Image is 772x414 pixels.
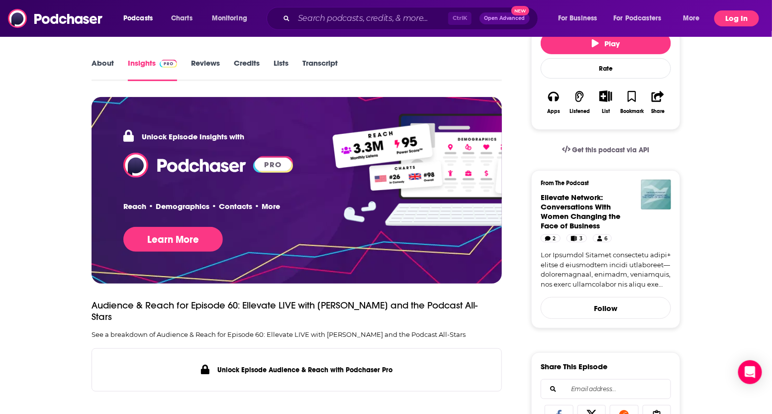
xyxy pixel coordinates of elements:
[541,362,607,371] h3: Share This Episode
[234,58,260,81] a: Credits
[567,234,587,242] a: 3
[294,10,448,26] input: Search podcasts, credits, & more...
[567,84,592,120] button: Listened
[614,11,662,25] span: For Podcasters
[595,91,616,102] button: Show More Button
[484,16,525,21] span: Open Advanced
[541,234,561,242] a: 2
[738,360,762,384] div: Open Intercom Messenger
[8,9,103,28] img: Podchaser - Follow, Share and Rate Podcasts
[92,58,114,81] a: About
[302,58,338,81] a: Transcript
[604,234,607,244] span: 6
[573,146,650,154] span: Get this podcast via API
[123,202,280,211] p: Reach • Demographics • Contacts • More
[541,180,663,187] h3: From The Podcast
[165,10,198,26] a: Charts
[607,10,676,26] button: open menu
[714,10,759,26] button: Log In
[602,108,610,114] div: List
[641,180,671,209] img: Ellevate Network: Conversations With Women Changing the Face of Business
[116,10,166,26] button: open menu
[541,58,671,79] div: Rate
[123,227,223,252] button: Learn More
[123,153,247,178] img: Podchaser - Follow, Share and Rate Podcasts
[274,58,289,81] a: Lists
[676,10,712,26] button: open menu
[255,158,292,171] span: PRO
[448,12,472,25] span: Ctrl K
[92,300,478,322] h3: Audience & Reach for Episode 60: Ellevate LIVE with [PERSON_NAME] and the Podcast All-Stars
[276,7,548,30] div: Search podcasts, credits, & more...
[511,6,529,15] span: New
[549,380,663,399] input: Email address...
[123,153,291,178] a: Podchaser Logo PRO
[217,366,392,374] h4: Unlock Episode Audience & Reach with Podchaser Pro
[171,11,193,25] span: Charts
[593,234,612,242] a: 6
[553,234,556,244] span: 2
[683,11,700,25] span: More
[592,39,620,48] span: Play
[619,84,645,120] button: Bookmark
[579,234,582,244] span: 3
[123,160,247,169] a: Podchaser - Follow, Share and Rate Podcasts
[123,129,244,144] p: Unlock Episode Insights with
[92,330,502,338] p: See a breakdown of Audience & Reach for Episode 60: Ellevate LIVE with [PERSON_NAME] and the Podc...
[128,58,177,81] a: InsightsPodchaser Pro
[191,58,220,81] a: Reviews
[541,84,567,120] button: Apps
[551,10,610,26] button: open menu
[541,379,671,399] div: Search followers
[651,108,665,114] div: Share
[325,113,600,227] img: Pro Features
[645,84,671,120] button: Share
[160,60,177,68] img: Podchaser Pro
[558,11,597,25] span: For Business
[480,12,530,24] button: Open AdvancedNew
[541,250,671,289] a: Lor Ipsumdol Sitamet consectetu adipi+ elitse d eiusmodtem incidi utlaboreet—doloremagnaal, enima...
[541,193,620,230] a: Ellevate Network: Conversations With Women Changing the Face of Business
[620,108,644,114] div: Bookmark
[547,108,560,114] div: Apps
[123,11,153,25] span: Podcasts
[205,10,260,26] button: open menu
[541,297,671,319] button: Follow
[554,138,658,162] a: Get this podcast via API
[570,108,590,114] div: Listened
[212,11,247,25] span: Monitoring
[593,84,619,120] div: Show More ButtonList
[541,32,671,54] button: Play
